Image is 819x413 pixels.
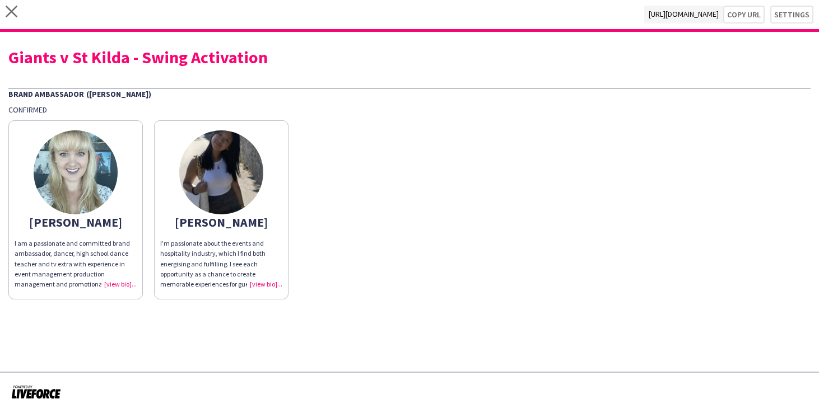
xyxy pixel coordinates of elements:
[179,130,263,214] img: thumb-6836733d396a8.jpg
[15,217,137,227] div: [PERSON_NAME]
[8,49,811,65] div: Giants v St Kilda - Swing Activation
[15,238,137,289] div: I am a passionate and committed brand ambassador, dancer, high school dance teacher and tv extra ...
[723,6,765,24] button: Copy url
[8,105,811,115] div: Confirmed
[644,6,723,24] span: [URL][DOMAIN_NAME]
[770,6,813,24] button: Settings
[8,88,811,99] div: Brand Ambassador ([PERSON_NAME])
[160,238,282,289] div: I’m passionate about the events and hospitality industry, which I find both energising and fulfil...
[160,217,282,227] div: [PERSON_NAME]
[34,130,118,214] img: thumb-641fbe905719f.jpeg
[11,384,61,400] img: Powered by Liveforce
